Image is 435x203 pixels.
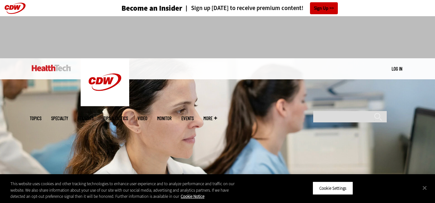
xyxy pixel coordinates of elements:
[182,5,303,11] a: Sign up [DATE] to receive premium content!
[392,65,402,72] div: User menu
[181,194,204,199] a: More information about your privacy
[100,23,336,52] iframe: advertisement
[181,116,194,121] a: Events
[51,116,68,121] span: Specialty
[32,65,71,71] img: Home
[103,116,128,121] a: Tips & Tactics
[121,5,182,12] h3: Become an Insider
[78,116,94,121] a: Features
[97,5,182,12] a: Become an Insider
[30,116,41,121] span: Topics
[81,58,129,106] img: Home
[418,181,432,195] button: Close
[10,181,239,200] div: This website uses cookies and other tracking technologies to enhance user experience and to analy...
[203,116,217,121] span: More
[157,116,172,121] a: MonITor
[81,101,129,108] a: CDW
[392,66,402,72] a: Log in
[313,181,353,195] button: Cookie Settings
[138,116,147,121] a: Video
[310,2,338,14] a: Sign Up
